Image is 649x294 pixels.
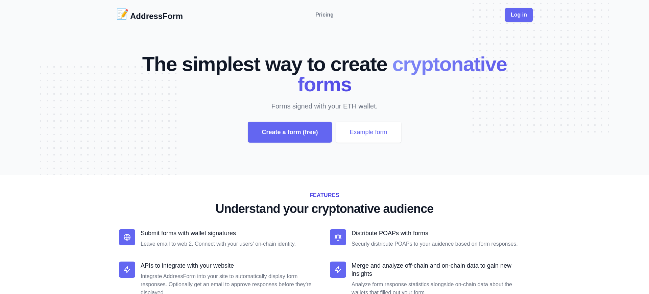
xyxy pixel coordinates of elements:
[352,262,530,278] p: Merge and analyze off-chain and on-chain data to gain new insights
[141,240,319,248] dd: Leave email to web 2. Connect with your users' on-chain identity.
[315,11,334,19] a: Pricing
[352,240,530,248] dd: Securly distribute POAPs to your auidence based on form responses.
[151,101,498,111] p: Forms signed with your ETH wallet.
[119,202,530,216] p: Understand your cryptonative audience
[297,53,507,96] span: cryptonative forms
[141,262,319,270] p: APIs to integrate with your website
[119,191,530,199] h2: Features
[116,8,129,22] div: 📝
[116,8,533,22] nav: Global
[130,11,183,22] h2: AddressForm
[142,53,387,75] span: The simplest way to create
[248,122,332,143] div: Create a form (free)
[141,229,319,237] p: Submit forms with wallet signatures
[352,229,530,237] p: Distribute POAPs with forms
[505,8,533,22] div: Log in
[336,122,401,143] div: Example form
